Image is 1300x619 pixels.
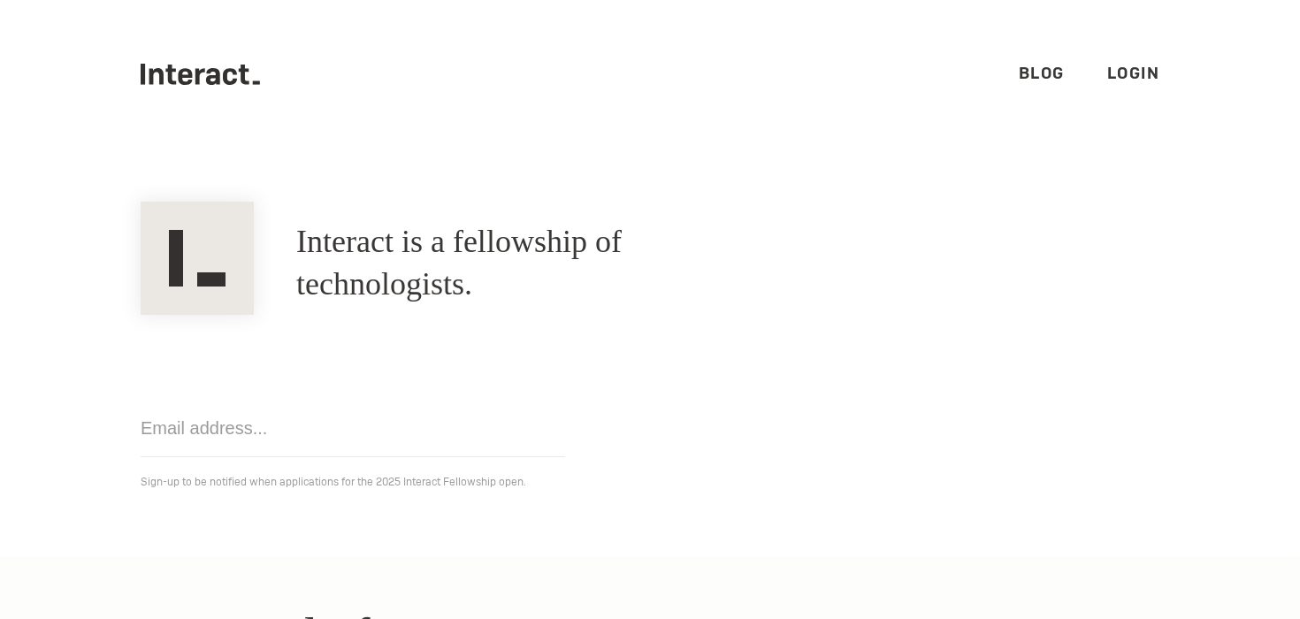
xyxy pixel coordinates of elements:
a: Blog [1019,63,1065,83]
h1: Interact is a fellowship of technologists. [296,221,774,306]
p: Sign-up to be notified when applications for the 2025 Interact Fellowship open. [141,471,1159,493]
input: Email address... [141,400,565,457]
img: Interact Logo [141,202,254,315]
a: Login [1107,63,1160,83]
